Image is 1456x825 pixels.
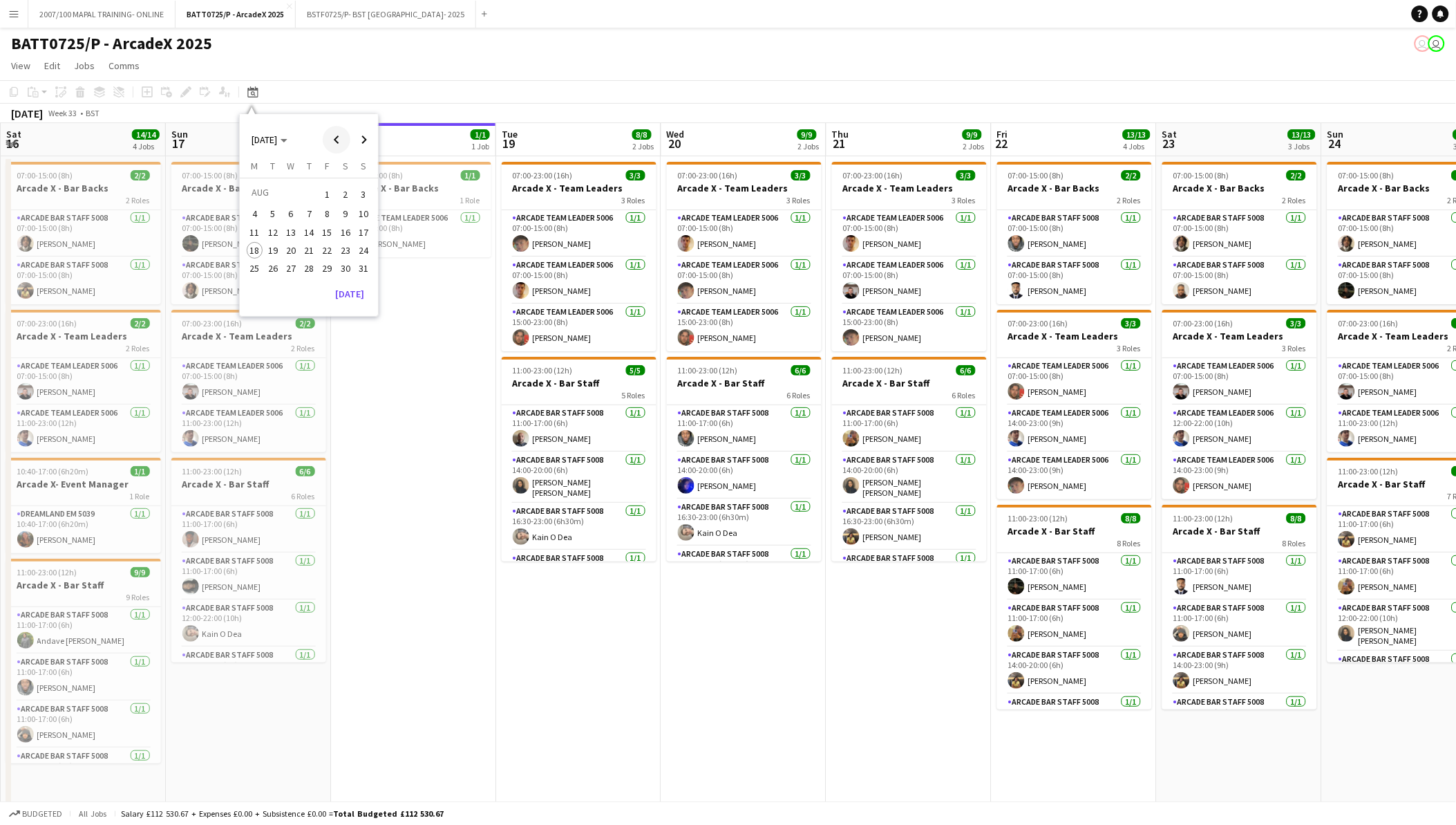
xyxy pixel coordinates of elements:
span: 9/9 [131,567,150,577]
span: 3 Roles [952,195,976,205]
span: 24 [355,242,372,259]
button: [DATE] [330,283,370,305]
app-card-role: Arcade Bar Staff 50081/111:00-17:00 (6h)[PERSON_NAME] [997,553,1152,600]
span: Week 33 [46,108,80,118]
a: Jobs [68,57,100,75]
app-job-card: 07:00-23:00 (16h)2/2Arcade X - Team Leaders2 RolesArcade Team Leader 50061/107:00-15:00 (8h)[PERS... [6,310,161,452]
span: 6/6 [296,466,315,476]
h3: Arcade X - Team Leaders [667,182,822,194]
app-job-card: 11:00-23:00 (12h)9/9Arcade X - Bar Staff9 RolesArcade Bar Staff 50081/111:00-17:00 (6h)Andave [PE... [6,559,161,763]
app-card-role: Arcade Bar Staff 50081/107:00-15:00 (8h)[PERSON_NAME] [997,257,1152,304]
span: 3 Roles [1283,343,1306,353]
app-card-role: Arcade Team Leader 50061/107:00-15:00 (8h)[PERSON_NAME] [6,358,161,405]
span: 3/3 [626,170,645,180]
app-card-role: Arcade Bar Staff 50081/114:00-20:00 (6h)[PERSON_NAME] [997,647,1152,694]
app-job-card: 07:00-15:00 (8h)2/2Arcade X - Bar Backs2 RolesArcade Bar Staff 50081/107:00-15:00 (8h)[PERSON_NAM... [1162,162,1317,304]
app-card-role: Arcade Team Leader 50061/115:00-23:00 (8h)[PERSON_NAME] [667,304,822,351]
span: 1/1 [471,129,490,140]
div: 07:00-15:00 (8h)2/2Arcade X - Bar Backs2 RolesArcade Bar Staff 50081/107:00-15:00 (8h)[PERSON_NAM... [6,162,161,304]
app-card-role: Arcade Bar Staff 50081/116:30-23:00 (6h30m)Kain O Dea [502,503,656,550]
button: 17-08-2025 [354,223,372,241]
button: 03-08-2025 [354,183,372,205]
button: 14-08-2025 [300,223,318,241]
app-card-role: Arcade Bar Staff 50081/111:00-17:00 (6h)[PERSON_NAME] [667,405,822,452]
div: 07:00-15:00 (8h)1/1Arcade X - Bar Backs1 RoleArcade Team Leader 50061/107:00-15:00 (8h)[PERSON_NAME] [337,162,491,257]
span: 07:00-15:00 (8h) [1008,170,1064,180]
span: 3 Roles [622,195,645,205]
app-card-role: Arcade Bar Staff 50081/116:30-23:00 (6h30m) [997,694,1152,741]
span: 11:00-23:00 (12h) [1173,513,1233,523]
span: 2 Roles [126,343,150,353]
span: 07:00-23:00 (16h) [678,170,738,180]
button: 13-08-2025 [282,223,300,241]
span: 6 Roles [292,491,315,501]
button: 16-08-2025 [337,223,354,241]
h3: Arcade X - Bar Backs [337,182,491,194]
div: 11:00-23:00 (12h)6/6Arcade X - Bar Staff6 RolesArcade Bar Staff 50081/111:00-17:00 (6h)[PERSON_NA... [171,458,326,662]
span: 8/8 [1287,513,1306,523]
app-card-role: Arcade Team Leader 50061/107:00-15:00 (8h)[PERSON_NAME] [502,257,656,304]
span: 10 [355,206,372,223]
span: Sun [171,128,188,140]
span: 2 Roles [126,195,150,205]
div: 11:00-23:00 (12h)6/6Arcade X - Bar Staff6 RolesArcade Bar Staff 50081/111:00-17:00 (6h)[PERSON_NA... [667,357,822,562]
app-card-role: Arcade Bar Staff 50081/107:00-15:00 (8h)[PERSON_NAME] [171,210,326,257]
app-job-card: 11:00-23:00 (12h)6/6Arcade X - Bar Staff6 RolesArcade Bar Staff 50081/111:00-17:00 (6h)[PERSON_NA... [832,357,987,562]
span: 21 [301,242,317,259]
span: 6 Roles [952,390,976,400]
app-card-role: Arcade Team Leader 50061/111:00-23:00 (12h)[PERSON_NAME] [6,405,161,452]
app-card-role: Arcade Bar Staff 50081/114:00-23:00 (9h) [1162,694,1317,741]
div: 07:00-15:00 (8h)2/2Arcade X - Bar Backs2 RolesArcade Bar Staff 50081/107:00-15:00 (8h)[PERSON_NAM... [997,162,1152,304]
span: Thu [832,128,849,140]
app-card-role: Arcade Bar Staff 50081/112:00-22:00 (10h)Kain O Dea [171,600,326,647]
span: 11 [247,224,263,241]
button: 08-08-2025 [318,205,336,223]
app-card-role: Arcade Team Leader 50061/107:00-15:00 (8h)[PERSON_NAME] [832,210,987,257]
span: 07:00-15:00 (8h) [1339,170,1394,180]
span: 07:00-15:00 (8h) [182,170,238,180]
span: 11:00-23:00 (12h) [17,567,77,577]
span: 2/2 [1122,170,1141,180]
button: 19-08-2025 [264,241,282,259]
span: 18 [247,242,263,259]
app-card-role: Arcade Bar Staff 50081/114:00-23:00 (9h) [171,647,326,698]
span: Sat [6,128,21,140]
app-card-role: Arcade Bar Staff 50081/107:00-15:00 (8h)[PERSON_NAME] [6,210,161,257]
app-job-card: 11:00-23:00 (12h)8/8Arcade X - Bar Staff8 RolesArcade Bar Staff 50081/111:00-17:00 (6h)[PERSON_NA... [997,505,1152,710]
span: View [11,59,30,72]
span: 5 Roles [622,390,645,400]
app-card-role: Arcade Bar Staff 50081/111:00-17:00 (6h)[PERSON_NAME] [1162,600,1317,647]
span: 31 [355,260,372,277]
button: 27-08-2025 [282,259,300,277]
app-card-role: Arcade Bar Staff 50081/111:00-17:00 (6h)[PERSON_NAME] [171,553,326,600]
span: 2/2 [131,318,150,328]
app-job-card: 07:00-23:00 (16h)3/3Arcade X - Team Leaders3 RolesArcade Team Leader 50061/107:00-15:00 (8h)[PERS... [502,162,656,351]
span: 19 [265,242,281,259]
span: Sat [1162,128,1178,140]
span: 07:00-23:00 (16h) [513,170,573,180]
app-user-avatar: Elizabeth Ramirez Baca [1428,35,1445,52]
div: 07:00-23:00 (16h)2/2Arcade X - Team Leaders2 RolesArcade Team Leader 50061/107:00-15:00 (8h)[PERS... [171,310,326,452]
div: 11:00-23:00 (12h)5/5Arcade X - Bar Staff5 RolesArcade Bar Staff 50081/111:00-17:00 (6h)[PERSON_NA... [502,357,656,562]
div: [DATE] [11,106,43,120]
button: Budgeted [7,806,64,822]
app-card-role: Arcade Bar Staff 50081/111:00-17:00 (6h)[PERSON_NAME] [832,405,987,452]
span: 25 [247,260,263,277]
app-card-role: Arcade Bar Staff 50081/111:00-17:00 (6h)[PERSON_NAME] [171,506,326,553]
span: 2 Roles [292,343,315,353]
button: 11-08-2025 [245,223,263,241]
span: 6/6 [791,365,811,376]
div: BST [86,108,100,118]
span: 2/2 [296,318,315,328]
h3: Arcade X - Team Leaders [832,182,987,194]
span: 5/5 [626,365,645,376]
span: 8 [319,206,336,223]
span: 07:00-23:00 (16h) [1008,318,1068,328]
h3: Arcade X - Bar Backs [997,182,1152,194]
span: 11:00-23:00 (12h) [1339,466,1399,476]
span: Sun [1327,128,1344,140]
